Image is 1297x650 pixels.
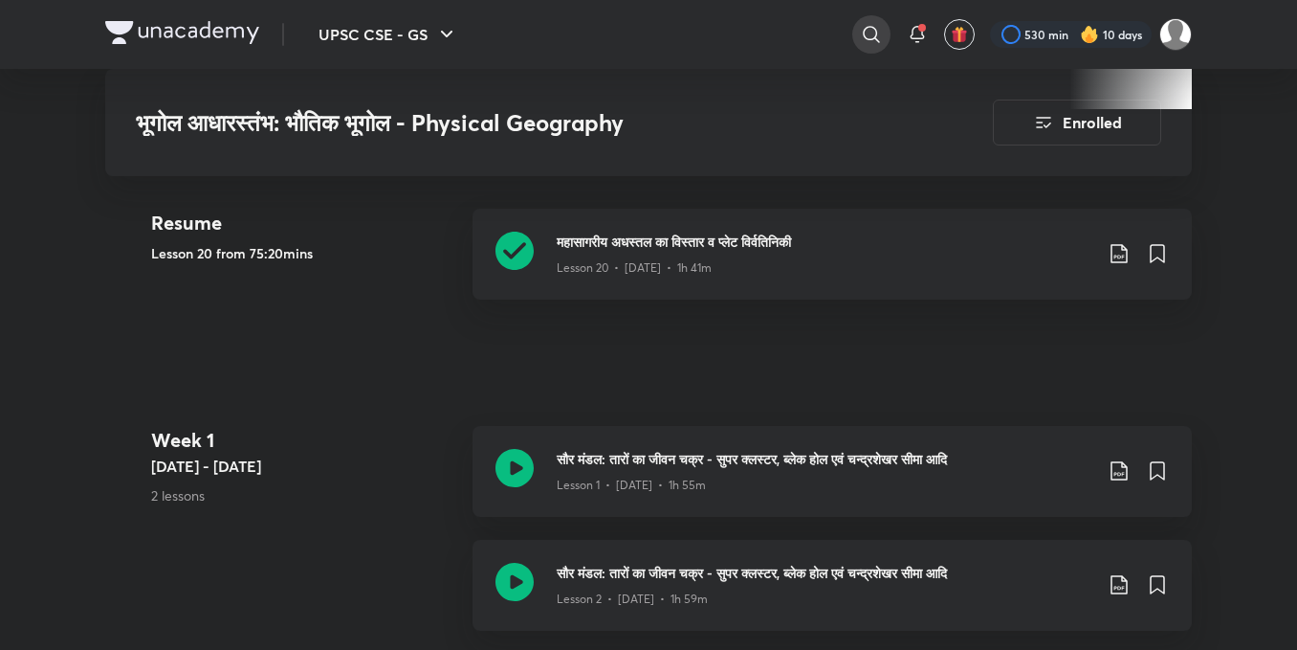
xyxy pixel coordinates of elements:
[557,591,708,608] p: Lesson 2 • [DATE] • 1h 59m
[151,485,457,505] p: 2 lessons
[993,100,1161,146] button: Enrolled
[1159,18,1192,51] img: Komal
[151,243,457,263] h5: Lesson 20 from 75:20mins
[105,21,259,49] a: Company Logo
[136,109,885,137] h3: भूगोल आधारस्‍तंभ: भौतिक भूगोल - Physical Geography
[151,426,457,455] h4: Week 1
[473,426,1192,540] a: सौर मंडल: तारों का जीवन चक्र - सुपर क्‍लस्‍टर, ब्‍लेक होल एवं चन्‍द्रशेखर सीमा आदिLesson 1 • [DAT...
[557,563,1092,583] h3: सौर मंडल: तारों का जीवन चक्र - सुपर क्‍लस्‍टर, ब्‍लेक होल एवं चन्‍द्रशेखर सीमा आदि
[307,15,470,54] button: UPSC CSE - GS
[944,19,975,50] button: avatar
[557,449,1092,469] h3: सौर मंडल: तारों का जीवन चक्र - सुपर क्‍लस्‍टर, ब्‍लेक होल एवं चन्‍द्रशेखर सीमा आदि
[557,232,1092,252] h3: महासागरीय अधस्‍तल का विस्‍तार व प्‍लेट विर्वतिनिकी
[557,477,706,494] p: Lesson 1 • [DATE] • 1h 55m
[151,455,457,478] h5: [DATE] - [DATE]
[557,259,712,277] p: Lesson 20 • [DATE] • 1h 41m
[1080,25,1099,44] img: streak
[951,26,968,43] img: avatar
[105,21,259,44] img: Company Logo
[473,209,1192,323] a: महासागरीय अधस्‍तल का विस्‍तार व प्‍लेट विर्वतिनिकीLesson 20 • [DATE] • 1h 41m
[151,209,457,237] h4: Resume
